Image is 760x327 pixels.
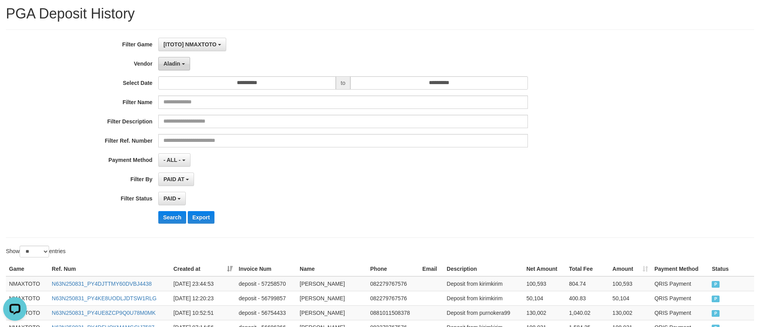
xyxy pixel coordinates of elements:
span: [ITOTO] NMAXTOTO [163,41,216,48]
th: Description [443,262,523,276]
td: 0881011508378 [367,305,419,320]
td: 130,002 [523,305,566,320]
button: Search [158,211,186,224]
th: Name [297,262,367,276]
td: deposit - 56754433 [236,305,297,320]
th: Created at: activate to sort column ascending [170,262,236,276]
span: PAID [163,195,176,202]
th: Invoice Num [236,262,297,276]
td: Deposit from purnokera99 [443,305,523,320]
td: [PERSON_NAME] [297,276,367,291]
button: Export [188,211,214,224]
td: 100,593 [609,276,651,291]
button: Open LiveChat chat widget [3,3,27,27]
button: PAID [158,192,186,205]
td: 50,104 [609,291,651,305]
td: NMAXTOTO [6,276,49,291]
td: QRIS Payment [651,276,709,291]
td: 082279767576 [367,276,419,291]
th: Phone [367,262,419,276]
td: NMAXTOTO [6,291,49,305]
button: Aladin [158,57,190,70]
td: [DATE] 12:20:23 [170,291,236,305]
th: Game [6,262,49,276]
span: - ALL - [163,157,181,163]
td: 130,002 [609,305,651,320]
a: N63N250831_PY4UE8ZCP9Q0U78M0MK [52,310,156,316]
td: QRIS Payment [651,291,709,305]
td: [DATE] 10:52:51 [170,305,236,320]
td: [PERSON_NAME] [297,305,367,320]
select: Showentries [20,246,49,257]
label: Show entries [6,246,66,257]
th: Status [709,262,754,276]
span: PAID AT [163,176,184,182]
th: Net Amount [523,262,566,276]
span: PAID [712,310,720,317]
a: N63N250831_PY4KE8UODLJDTSW1RLG [52,295,157,301]
span: to [336,76,351,90]
button: [ITOTO] NMAXTOTO [158,38,226,51]
td: 400.83 [566,291,610,305]
th: Amount: activate to sort column ascending [609,262,651,276]
td: 50,104 [523,291,566,305]
span: Aladin [163,61,180,67]
h1: PGA Deposit History [6,6,754,22]
td: 804.74 [566,276,610,291]
button: - ALL - [158,153,190,167]
td: [PERSON_NAME] [297,291,367,305]
td: 100,593 [523,276,566,291]
th: Ref. Num [49,262,170,276]
span: PAID [712,281,720,288]
th: Email [419,262,443,276]
td: 1,040.02 [566,305,610,320]
th: Total Fee [566,262,610,276]
td: Deposit from kirimkirim [443,291,523,305]
td: Deposit from kirimkirim [443,276,523,291]
td: QRIS Payment [651,305,709,320]
td: [DATE] 23:44:53 [170,276,236,291]
td: deposit - 57258570 [236,276,297,291]
td: 082279767576 [367,291,419,305]
td: deposit - 56799857 [236,291,297,305]
button: PAID AT [158,173,194,186]
a: N63N250831_PY4DJTTMY60DVBJ4438 [52,281,152,287]
th: Payment Method [651,262,709,276]
span: PAID [712,296,720,302]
